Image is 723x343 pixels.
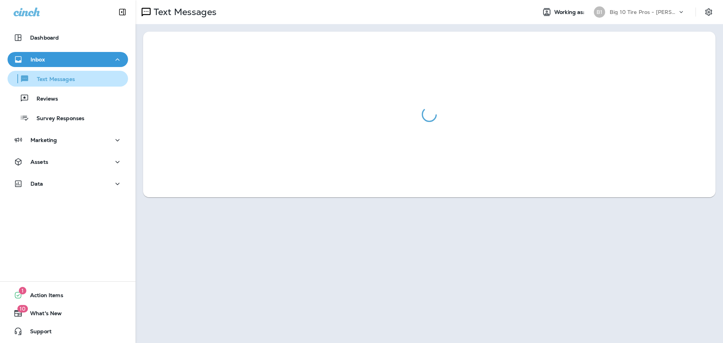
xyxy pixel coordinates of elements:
span: 1 [19,287,26,294]
button: Inbox [8,52,128,67]
button: Marketing [8,133,128,148]
span: 10 [17,305,28,313]
button: Assets [8,154,128,169]
p: Text Messages [29,76,75,83]
button: Support [8,324,128,339]
p: Big 10 Tire Pros - [PERSON_NAME] [610,9,677,15]
button: Survey Responses [8,110,128,126]
div: B1 [594,6,605,18]
p: Survey Responses [29,115,84,122]
p: Marketing [31,137,57,143]
span: Support [23,328,52,337]
button: Settings [702,5,715,19]
button: Dashboard [8,30,128,45]
button: Collapse Sidebar [112,5,133,20]
span: What's New [23,310,62,319]
button: 1Action Items [8,288,128,303]
p: Text Messages [151,6,217,18]
button: 10What's New [8,306,128,321]
button: Text Messages [8,71,128,87]
p: Data [31,181,43,187]
button: Reviews [8,90,128,106]
span: Working as: [554,9,586,15]
p: Dashboard [30,35,59,41]
span: Action Items [23,292,63,301]
p: Assets [31,159,48,165]
button: Data [8,176,128,191]
p: Reviews [29,96,58,103]
p: Inbox [31,56,45,63]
